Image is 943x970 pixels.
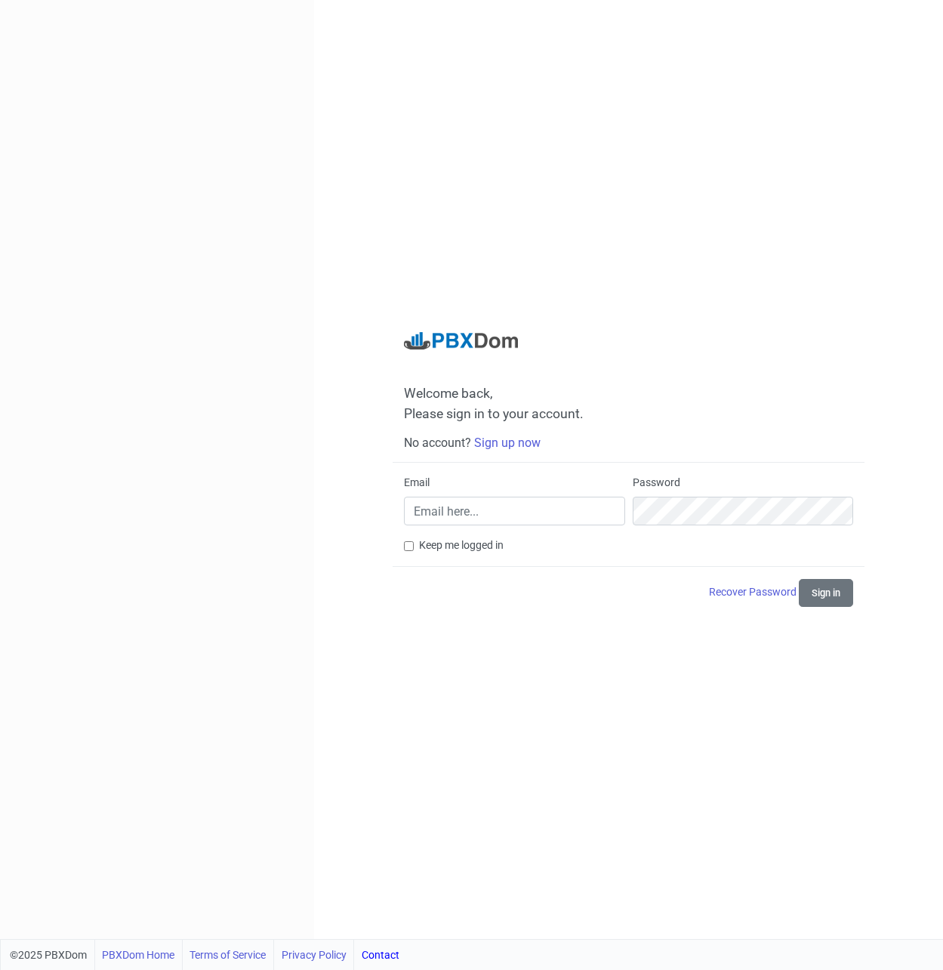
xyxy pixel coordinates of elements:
[404,436,852,450] h6: No account?
[404,475,430,491] label: Email
[404,386,852,402] span: Welcome back,
[419,537,504,553] label: Keep me logged in
[709,586,799,598] a: Recover Password
[190,940,266,970] a: Terms of Service
[102,940,174,970] a: PBXDom Home
[404,497,624,525] input: Email here...
[10,940,399,970] div: ©2025 PBXDom
[362,940,399,970] a: Contact
[799,579,853,607] button: Sign in
[404,406,584,421] span: Please sign in to your account.
[474,436,541,450] a: Sign up now
[282,940,347,970] a: Privacy Policy
[633,475,680,491] label: Password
